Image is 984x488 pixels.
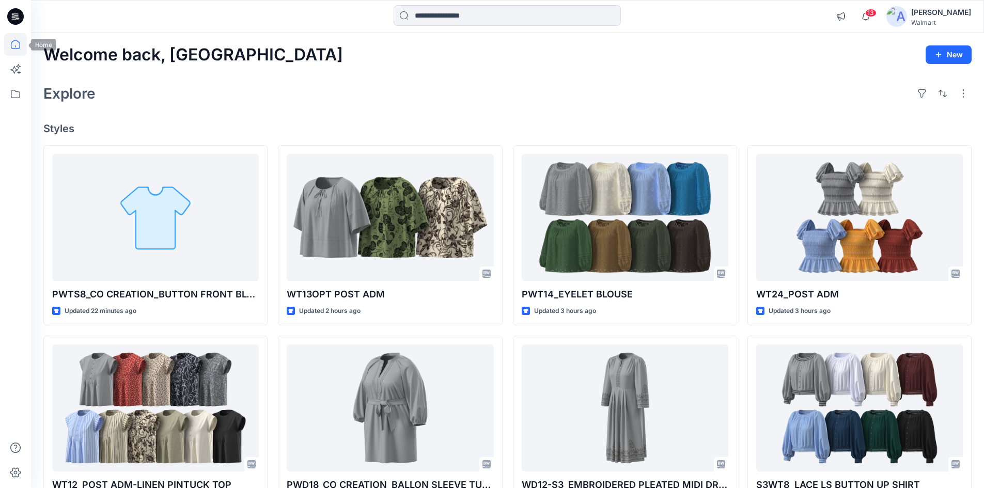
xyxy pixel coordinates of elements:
[287,154,493,281] a: WT13OPT POST ADM
[756,344,963,472] a: S3WT8_LACE LS BUTTON UP SHIRT
[769,306,831,317] p: Updated 3 hours ago
[65,306,136,317] p: Updated 22 minutes ago
[52,344,259,472] a: WT12_POST ADM-LINEN PINTUCK TOP
[865,9,877,17] span: 13
[756,287,963,302] p: WT24_POST ADM
[756,154,963,281] a: WT24_POST ADM
[522,287,728,302] p: PWT14_EYELET BLOUSE
[299,306,361,317] p: Updated 2 hours ago
[43,85,96,102] h2: Explore
[52,287,259,302] p: PWTS8_CO CREATION_BUTTON FRONT BLOUSE ([DATE])
[926,45,972,64] button: New
[886,6,907,27] img: avatar
[534,306,596,317] p: Updated 3 hours ago
[522,154,728,281] a: PWT14_EYELET BLOUSE
[43,122,972,135] h4: Styles
[52,154,259,281] a: PWTS8_CO CREATION_BUTTON FRONT BLOUSE (16-09-2025)
[43,45,343,65] h2: Welcome back, [GEOGRAPHIC_DATA]
[287,287,493,302] p: WT13OPT POST ADM
[911,6,971,19] div: [PERSON_NAME]
[287,344,493,472] a: PWD18_CO CREATION_BALLON SLEEVE TUNIC DRESS
[522,344,728,472] a: WD12-S3_EMBROIDERED PLEATED MIDI DRESS
[911,19,971,26] div: Walmart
